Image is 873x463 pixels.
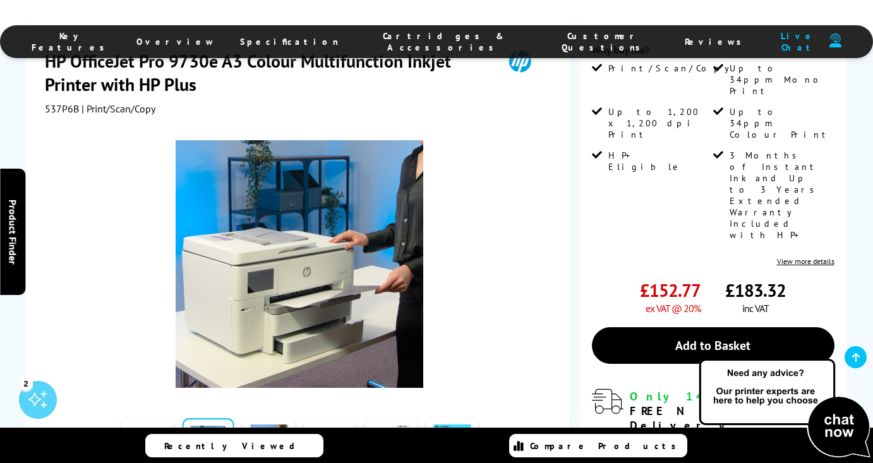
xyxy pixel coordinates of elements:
[6,199,19,264] span: Product Finder
[364,30,524,53] span: Cartridges & Accessories
[630,389,834,433] div: for FREE Next Day Delivery
[176,140,423,388] img: HP OfficeJet Pro 9730e Thumbnail
[773,30,823,53] span: Live Chat
[81,102,155,115] span: | Print/Scan/Copy
[630,389,760,404] span: Only 14 left
[696,357,873,460] img: Open Live Chat window
[145,434,323,457] a: Recently Viewed
[725,279,786,302] span: £183.32
[730,106,832,140] span: Up to 34ppm Colour Print
[592,327,834,364] a: Add to Basket
[640,279,701,302] span: £152.77
[32,30,111,53] span: Key Features
[777,256,834,266] a: View more details
[730,150,832,241] span: 3 Months of Instant Ink and Up to 3 Years Extended Warranty Included with HP+
[608,150,711,172] span: HP+ Eligible
[742,302,769,315] span: inc VAT
[136,36,215,47] span: Overview
[164,440,308,452] span: Recently Viewed
[549,30,659,53] span: Customer Questions
[730,63,832,97] span: Up to 34ppm Mono Print
[608,63,738,74] span: Print/Scan/Copy
[829,33,841,47] img: user-headset-duotone.svg
[685,36,748,47] span: Reviews
[45,102,79,115] span: 537P6B
[530,440,683,452] span: Compare Products
[646,302,701,315] span: ex VAT @ 20%
[608,106,711,140] span: Up to 1,200 x 1,200 dpi Print
[592,389,834,462] div: modal_delivery
[19,376,33,390] div: 2
[45,49,490,96] h1: HP OfficeJet Pro 9730e A3 Colour Multifunction Inkjet Printer with HP Plus
[509,434,687,457] a: Compare Products
[240,36,339,47] span: Specification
